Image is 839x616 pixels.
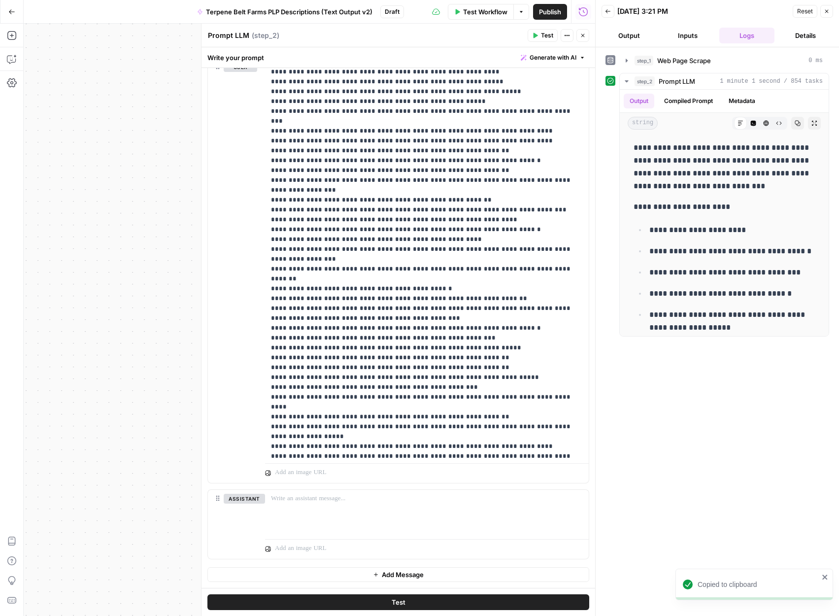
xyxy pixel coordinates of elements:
[382,570,424,580] span: Add Message
[208,58,257,483] div: user
[602,28,657,43] button: Output
[793,5,817,18] button: Reset
[201,47,595,68] div: Write your prompt
[208,31,249,40] textarea: Prompt LLM
[533,4,567,20] button: Publish
[224,494,265,504] button: assistant
[719,28,774,43] button: Logs
[658,94,719,108] button: Compiled Prompt
[530,53,576,62] span: Generate with AI
[385,7,400,16] span: Draft
[659,76,695,86] span: Prompt LLM
[620,73,829,89] button: 1 minute 1 second / 854 tasks
[541,31,553,40] span: Test
[463,7,507,17] span: Test Workflow
[797,7,813,16] span: Reset
[207,567,589,582] button: Add Message
[207,594,589,610] button: Test
[620,53,829,68] button: 0 ms
[624,94,654,108] button: Output
[661,28,716,43] button: Inputs
[635,76,655,86] span: step_2
[517,51,589,64] button: Generate with AI
[206,7,372,17] span: Terpene Belt Farms PLP Descriptions (Text Output v2)
[252,31,279,40] span: ( step_2 )
[191,4,378,20] button: Terpene Belt Farms PLP Descriptions (Text Output v2)
[528,29,558,42] button: Test
[628,117,658,130] span: string
[723,94,761,108] button: Metadata
[208,490,257,559] div: assistant
[778,28,834,43] button: Details
[808,56,823,65] span: 0 ms
[720,77,823,86] span: 1 minute 1 second / 854 tasks
[539,7,561,17] span: Publish
[698,580,819,589] div: Copied to clipboard
[448,4,513,20] button: Test Workflow
[620,90,829,336] div: 1 minute 1 second / 854 tasks
[657,56,711,66] span: Web Page Scrape
[635,56,653,66] span: step_1
[392,597,405,607] span: Test
[822,573,829,581] button: close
